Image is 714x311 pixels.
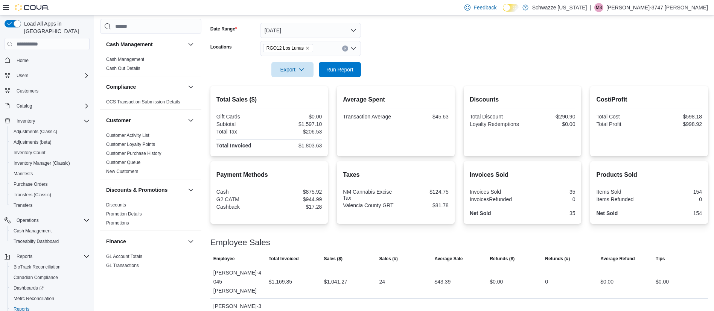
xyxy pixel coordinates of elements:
[8,226,93,236] button: Cash Management
[14,216,90,225] span: Operations
[216,204,268,210] div: Cashback
[186,40,195,49] button: Cash Management
[106,150,161,156] span: Customer Purchase History
[106,142,155,147] a: Customer Loyalty Points
[470,95,575,104] h2: Discounts
[260,23,361,38] button: [DATE]
[106,83,185,91] button: Compliance
[271,62,314,77] button: Export
[8,190,93,200] button: Transfers (Classic)
[11,159,90,168] span: Inventory Manager (Classic)
[11,127,90,136] span: Adjustments (Classic)
[17,88,38,94] span: Customers
[216,189,268,195] div: Cash
[379,277,385,286] div: 24
[106,41,185,48] button: Cash Management
[106,133,149,138] a: Customer Activity List
[216,95,322,104] h2: Total Sales ($)
[100,97,201,109] div: Compliance
[271,121,322,127] div: $1,597.10
[14,117,90,126] span: Inventory
[100,55,201,76] div: Cash Management
[434,277,451,286] div: $43.39
[269,277,292,286] div: $1,169.85
[596,170,702,179] h2: Products Sold
[2,70,93,81] button: Users
[210,238,270,247] h3: Employee Sales
[271,189,322,195] div: $875.92
[100,252,201,273] div: Finance
[651,189,702,195] div: 154
[100,131,201,179] div: Customer
[524,196,575,202] div: 0
[14,56,32,65] a: Home
[106,262,139,269] span: GL Transactions
[600,277,614,286] div: $0.00
[656,256,665,262] span: Tips
[106,211,142,217] span: Promotion Details
[106,117,131,124] h3: Customer
[324,277,347,286] div: $1,041.27
[14,202,32,208] span: Transfers
[14,71,31,80] button: Users
[596,121,647,127] div: Total Profit
[106,99,180,105] span: OCS Transaction Submission Details
[216,121,268,127] div: Subtotal
[14,228,52,234] span: Cash Management
[14,181,48,187] span: Purchase Orders
[2,116,93,126] button: Inventory
[106,211,142,217] a: Promotion Details
[11,190,54,199] a: Transfers (Classic)
[397,189,449,195] div: $124.75
[524,210,575,216] div: 35
[106,186,185,194] button: Discounts & Promotions
[106,66,140,71] a: Cash Out Details
[106,169,138,174] a: New Customers
[2,251,93,262] button: Reports
[8,283,93,293] a: Dashboards
[11,201,35,210] a: Transfers
[106,160,140,165] a: Customer Queue
[186,116,195,125] button: Customer
[305,46,310,50] button: Remove RGO12 Los Lunas from selection in this group
[186,82,195,91] button: Compliance
[324,256,343,262] span: Sales ($)
[15,4,49,11] img: Cova
[651,121,702,127] div: $998.92
[11,237,90,246] span: Traceabilty Dashboard
[596,3,602,12] span: M3
[17,73,28,79] span: Users
[350,46,356,52] button: Open list of options
[524,189,575,195] div: 35
[106,253,142,259] span: GL Account Totals
[17,103,32,109] span: Catalog
[14,71,90,80] span: Users
[503,4,519,12] input: Dark Mode
[11,226,55,235] a: Cash Management
[596,210,618,216] strong: Net Sold
[14,139,52,145] span: Adjustments (beta)
[11,138,55,147] a: Adjustments (beta)
[397,114,449,120] div: $45.63
[106,57,144,62] a: Cash Management
[342,46,348,52] button: Clear input
[470,189,521,195] div: Invoices Sold
[11,284,47,293] a: Dashboards
[17,217,39,223] span: Operations
[596,189,647,195] div: Items Sold
[106,117,185,124] button: Customer
[545,277,548,286] div: 0
[470,170,575,179] h2: Invoices Sold
[11,201,90,210] span: Transfers
[269,256,299,262] span: Total Invoiced
[14,238,59,244] span: Traceabilty Dashboard
[106,151,161,156] a: Customer Purchase History
[8,158,93,168] button: Inventory Manager (Classic)
[11,148,49,157] a: Inventory Count
[11,190,90,199] span: Transfers (Classic)
[263,44,313,52] span: RGO12 Los Lunas
[470,114,521,120] div: Total Discount
[470,196,521,202] div: InvoicesRefunded
[11,180,90,189] span: Purchase Orders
